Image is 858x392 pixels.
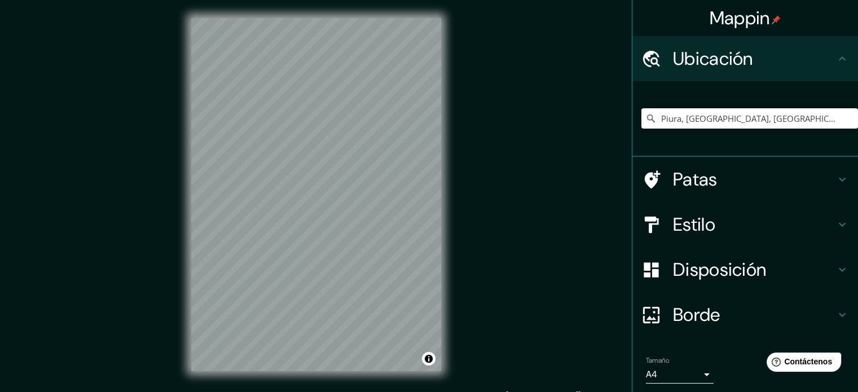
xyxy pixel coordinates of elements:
[632,202,858,247] div: Estilo
[646,368,657,380] font: A4
[646,356,669,365] font: Tamaño
[673,47,753,71] font: Ubicación
[632,292,858,337] div: Borde
[632,247,858,292] div: Disposición
[632,36,858,81] div: Ubicación
[422,352,435,365] button: Activar o desactivar atribución
[758,348,846,380] iframe: Lanzador de widgets de ayuda
[673,168,718,191] font: Patas
[646,365,714,384] div: A4
[673,258,766,281] font: Disposición
[710,6,770,30] font: Mappin
[673,303,720,327] font: Borde
[772,15,781,24] img: pin-icon.png
[641,108,858,129] input: Elige tu ciudad o zona
[632,157,858,202] div: Patas
[673,213,715,236] font: Estilo
[191,18,441,371] canvas: Mapa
